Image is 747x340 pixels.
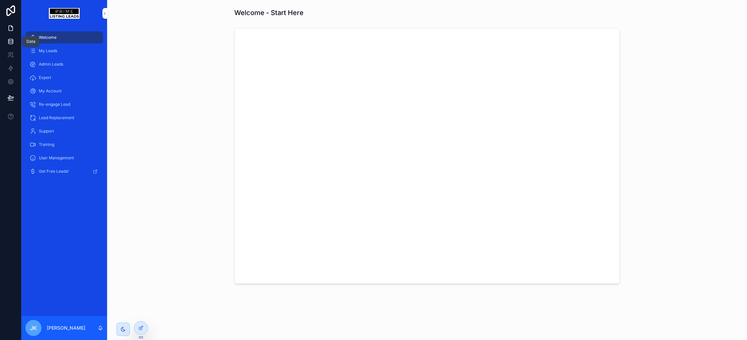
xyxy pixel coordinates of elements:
a: Export [25,72,103,84]
a: Get Free Leads! [25,165,103,177]
span: Lead Replacement [39,115,74,120]
span: Training [39,142,54,147]
span: Support [39,129,54,134]
a: Admin Leads [25,58,103,70]
a: My Leads [25,45,103,57]
p: [PERSON_NAME] [47,325,85,331]
span: Admin Leads [39,62,63,67]
a: Welcome [25,31,103,44]
a: Lead Replacement [25,112,103,124]
span: Welcome [39,35,57,40]
h1: Welcome - Start Here [234,8,304,17]
a: Training [25,139,103,151]
span: Export [39,75,51,80]
img: App logo [49,8,79,19]
div: scrollable content [21,27,107,186]
span: My Leads [39,48,57,54]
a: User Management [25,152,103,164]
span: JK [30,324,37,332]
a: Re-engage Lead [25,98,103,110]
span: User Management [39,155,74,161]
a: My Account [25,85,103,97]
span: My Account [39,88,62,94]
div: Data [26,39,35,44]
a: Support [25,125,103,137]
span: Get Free Leads! [39,169,69,174]
span: Re-engage Lead [39,102,70,107]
